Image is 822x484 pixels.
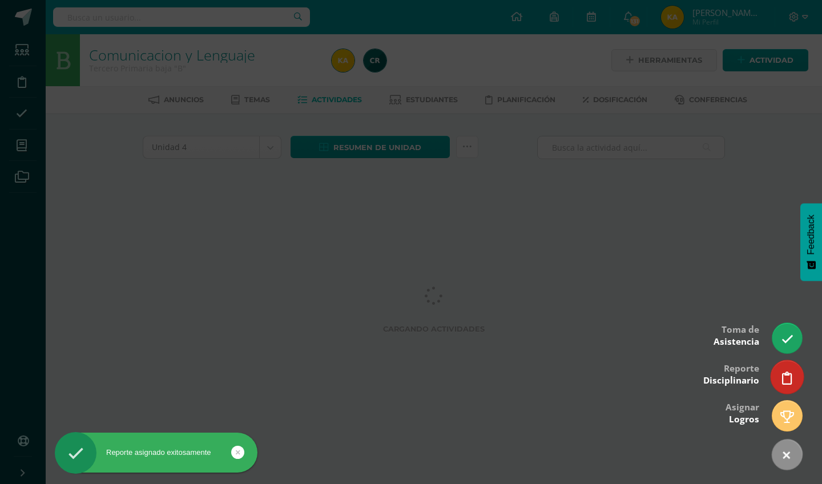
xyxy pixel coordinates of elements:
span: Feedback [806,215,816,255]
span: Asistencia [714,336,759,348]
div: Toma de [714,316,759,353]
span: Disciplinario [703,374,759,386]
button: Feedback - Mostrar encuesta [800,203,822,281]
div: Reporte [703,355,759,392]
div: Reporte asignado exitosamente [55,447,257,458]
span: Logros [729,413,759,425]
div: Asignar [726,394,759,431]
